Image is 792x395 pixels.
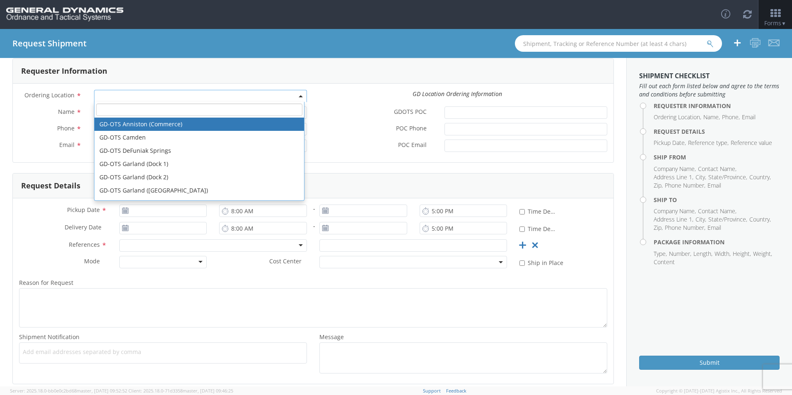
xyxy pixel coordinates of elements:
li: GD-OTS Camden [94,131,304,144]
input: Shipment, Tracking or Reference Number (at least 4 chars) [515,35,722,52]
span: POC Phone [396,124,427,134]
span: References [69,241,100,248]
span: GDOTS POC [394,108,427,117]
li: Type [654,250,667,258]
span: Name [58,108,75,116]
a: Feedback [446,388,466,394]
li: Country [749,215,771,224]
li: Content [654,258,675,266]
li: GD-OTS [GEOGRAPHIC_DATA] [94,197,304,210]
h4: Ship To [654,197,780,203]
h4: Ship From [654,154,780,160]
li: Email [707,181,721,190]
span: Phone [57,124,75,132]
input: Time Definite [519,226,525,232]
span: Copyright © [DATE]-[DATE] Agistix Inc., All Rights Reserved [656,388,782,394]
li: Contact Name [698,165,736,173]
span: master, [DATE] 09:46:25 [183,388,233,394]
li: City [695,173,706,181]
li: Reference type [688,139,729,147]
label: Time Definite [519,224,557,233]
input: Time Definite [519,209,525,214]
span: Cost Center [269,257,302,267]
li: GD-OTS Garland (Dock 1) [94,157,304,171]
span: Reason for Request [19,279,73,287]
label: Time Definite [519,206,557,216]
li: Zip [654,224,663,232]
span: Message [319,333,344,341]
li: Company Name [654,207,696,215]
li: Country [749,173,771,181]
li: Reference value [731,139,772,147]
li: Email [707,224,721,232]
span: ▼ [781,20,786,27]
li: State/Province [708,173,747,181]
button: Submit [639,356,780,370]
i: GD Location Ordering Information [413,90,502,98]
li: Height [733,250,751,258]
li: State/Province [708,215,747,224]
li: Length [693,250,712,258]
span: POC Email [398,141,427,150]
li: Email [742,113,756,121]
li: Number [669,250,691,258]
h4: Request Details [654,128,780,135]
span: Forms [764,19,786,27]
span: Pickup Date [67,206,100,214]
li: Contact Name [698,207,736,215]
label: Ship in Place [519,258,565,267]
h4: Request Shipment [12,39,87,48]
li: City [695,215,706,224]
li: Pickup Date [654,139,686,147]
h3: Requester Information [21,67,107,75]
li: Phone Number [665,224,705,232]
li: Phone [722,113,740,121]
li: GD-OTS DeFuniak Springs [94,144,304,157]
h3: Shipment Checklist [639,72,780,80]
input: Ship in Place [519,260,525,266]
li: GD-OTS Anniston (Commerce) [94,118,304,131]
li: GD-OTS Garland ([GEOGRAPHIC_DATA]) [94,184,304,197]
h3: Request Details [21,182,80,190]
li: Address Line 1 [654,173,693,181]
li: Name [703,113,720,121]
img: gd-ots-0c3321f2eb4c994f95cb.png [6,7,123,22]
h4: Package Information [654,239,780,245]
li: Address Line 1 [654,215,693,224]
li: Phone Number [665,181,705,190]
span: Mode [84,257,100,265]
span: Add email addresses separated by comma [23,348,303,356]
span: Server: 2025.18.0-bb0e0c2bd68 [10,388,127,394]
li: Weight [753,250,772,258]
li: Zip [654,181,663,190]
span: Client: 2025.18.0-71d3358 [128,388,233,394]
li: Ordering Location [654,113,701,121]
span: Delivery Date [65,223,101,233]
li: Width [715,250,731,258]
li: Company Name [654,165,696,173]
span: Fill out each form listed below and agree to the terms and conditions before submitting [639,82,780,99]
span: master, [DATE] 09:52:52 [77,388,127,394]
span: Ordering Location [24,91,75,99]
span: Shipment Notification [19,333,80,341]
span: Email [59,141,75,149]
a: Support [423,388,441,394]
h4: Requester Information [654,103,780,109]
li: GD-OTS Garland (Dock 2) [94,171,304,184]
